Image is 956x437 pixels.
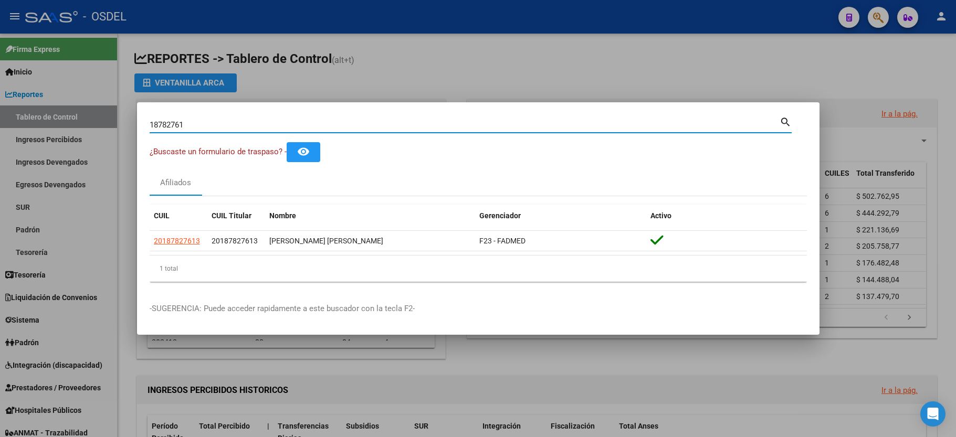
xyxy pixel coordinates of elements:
datatable-header-cell: Nombre [265,205,475,227]
div: Afiliados [160,177,191,189]
div: [PERSON_NAME] [PERSON_NAME] [269,235,471,247]
mat-icon: remove_red_eye [297,145,310,158]
span: CUIL [154,211,170,220]
span: Gerenciador [479,211,521,220]
mat-icon: search [780,115,792,127]
div: 1 total [150,255,807,282]
p: -SUGERENCIA: Puede acceder rapidamente a este buscador con la tecla F2- [150,303,807,315]
span: 20187827613 [154,237,200,245]
datatable-header-cell: CUIL [150,205,207,227]
span: Nombre [269,211,296,220]
span: 20187827613 [212,237,258,245]
datatable-header-cell: Activo [646,205,807,227]
datatable-header-cell: Gerenciador [475,205,646,227]
span: ¿Buscaste un formulario de traspaso? - [150,147,287,156]
datatable-header-cell: CUIL Titular [207,205,265,227]
span: F23 - FADMED [479,237,526,245]
span: CUIL Titular [212,211,251,220]
div: Open Intercom Messenger [920,401,946,427]
span: Activo [650,211,671,220]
